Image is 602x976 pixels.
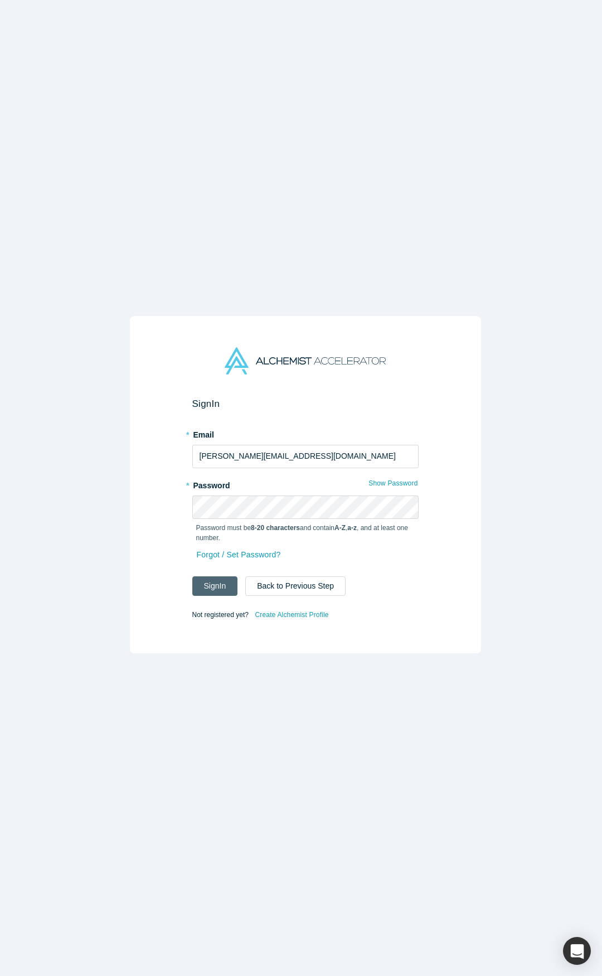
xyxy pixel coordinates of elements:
strong: 8-20 characters [251,524,300,532]
button: Show Password [368,476,418,491]
button: SignIn [192,576,238,596]
strong: A-Z [334,524,346,532]
label: Email [192,425,419,441]
button: Back to Previous Step [245,576,346,596]
h2: Sign In [192,398,419,410]
a: Forgot / Set Password? [196,545,281,565]
img: Alchemist Accelerator Logo [225,347,385,375]
label: Password [192,476,419,492]
p: Password must be and contain , , and at least one number. [196,523,415,543]
span: Not registered yet? [192,610,249,618]
a: Create Alchemist Profile [254,608,329,622]
strong: a-z [347,524,357,532]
